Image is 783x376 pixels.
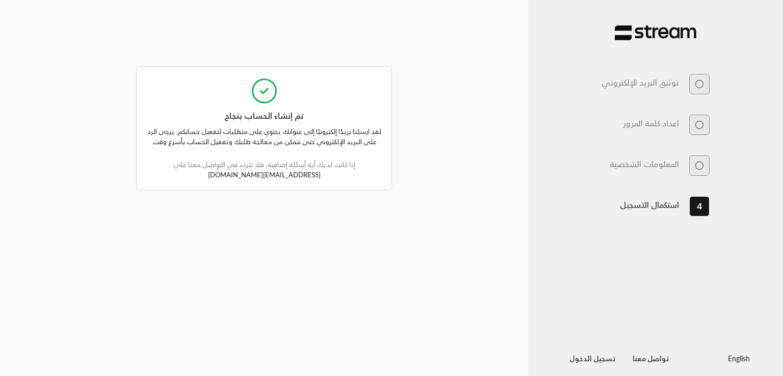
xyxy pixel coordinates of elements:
h3: اعداد كلمة المرور [623,119,679,128]
div: إذا كانت لديك أية أسئلة إضافية، فلا تتردد في التواصل معنا على [147,147,382,180]
h3: المعلومات الشخصية [610,159,679,169]
div: تم إنشاء الحساب بنجاح [147,105,382,122]
div: لقد ارسلنا بريدًا إلكترونيًا إلى عنوانك يحتوي على متطلبات لتفعيل حسابكم. يرجى الرد على البريد الإ... [147,122,382,180]
span: 4 [697,200,702,213]
button: تسجيل الدخول [561,348,624,367]
a: تسجيل الدخول [561,352,624,365]
button: تواصل معنا [624,348,678,367]
a: English [728,348,750,367]
h3: توثيق البريد الإلكتروني [602,78,679,88]
img: Stream Pay [615,25,696,41]
h3: استكمال التسجيل [620,200,679,210]
a: [EMAIL_ADDRESS][DOMAIN_NAME] [208,171,321,179]
a: تواصل معنا [624,352,678,365]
